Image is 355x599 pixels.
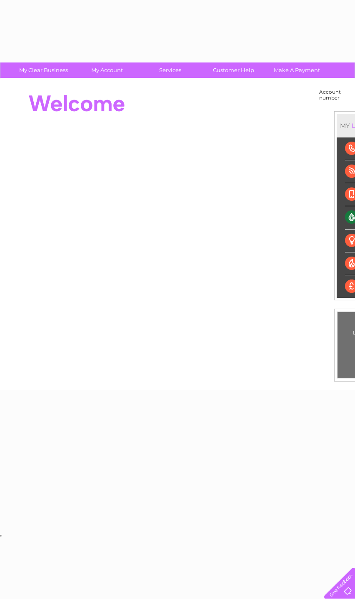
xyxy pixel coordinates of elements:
a: My Clear Business [9,62,78,78]
a: Make A Payment [262,62,331,78]
a: Services [136,62,205,78]
a: My Account [72,62,141,78]
a: Customer Help [199,62,268,78]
